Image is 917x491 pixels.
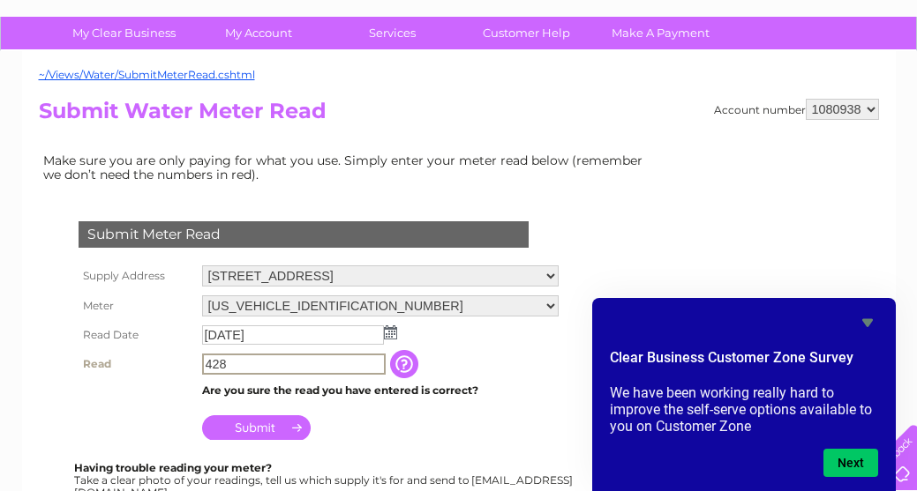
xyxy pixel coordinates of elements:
img: logo.png [32,46,122,100]
div: Clear Business is a trading name of Verastar Limited (registered in [GEOGRAPHIC_DATA] No. 3667643... [42,10,876,86]
div: Account number [714,99,879,120]
a: Make A Payment [588,17,733,49]
a: 0333 014 3131 [584,9,706,31]
a: Blog [763,75,789,88]
a: ~/Views/Water/SubmitMeterRead.cshtml [39,68,255,81]
b: Having trouble reading your meter? [74,461,272,474]
a: Energy [650,75,689,88]
img: ... [384,325,397,339]
p: We have been working really hard to improve the self-serve options available to you on Customer Zone [610,384,878,435]
a: Contact [800,75,843,88]
th: Read Date [74,321,198,349]
div: Submit Meter Read [79,221,529,248]
a: My Account [185,17,331,49]
a: Services [319,17,465,49]
td: Are you sure the read you have entered is correct? [198,379,563,402]
th: Supply Address [74,261,198,291]
td: Make sure you are only paying for what you use. Simply enter your meter read below (remember we d... [39,149,657,186]
input: Information [390,350,422,378]
div: Clear Business Customer Zone Survey [610,312,878,477]
a: Customer Help [454,17,599,49]
a: My Clear Business [51,17,197,49]
th: Meter [74,291,198,321]
h2: Clear Business Customer Zone Survey [610,347,878,377]
button: Next question [823,449,878,477]
h2: Submit Water Meter Read [39,99,879,132]
a: Log out [859,75,900,88]
button: Hide survey [857,312,878,333]
input: Submit [202,415,311,440]
a: Water [606,75,640,88]
th: Read [74,349,198,379]
a: Telecoms [700,75,753,88]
